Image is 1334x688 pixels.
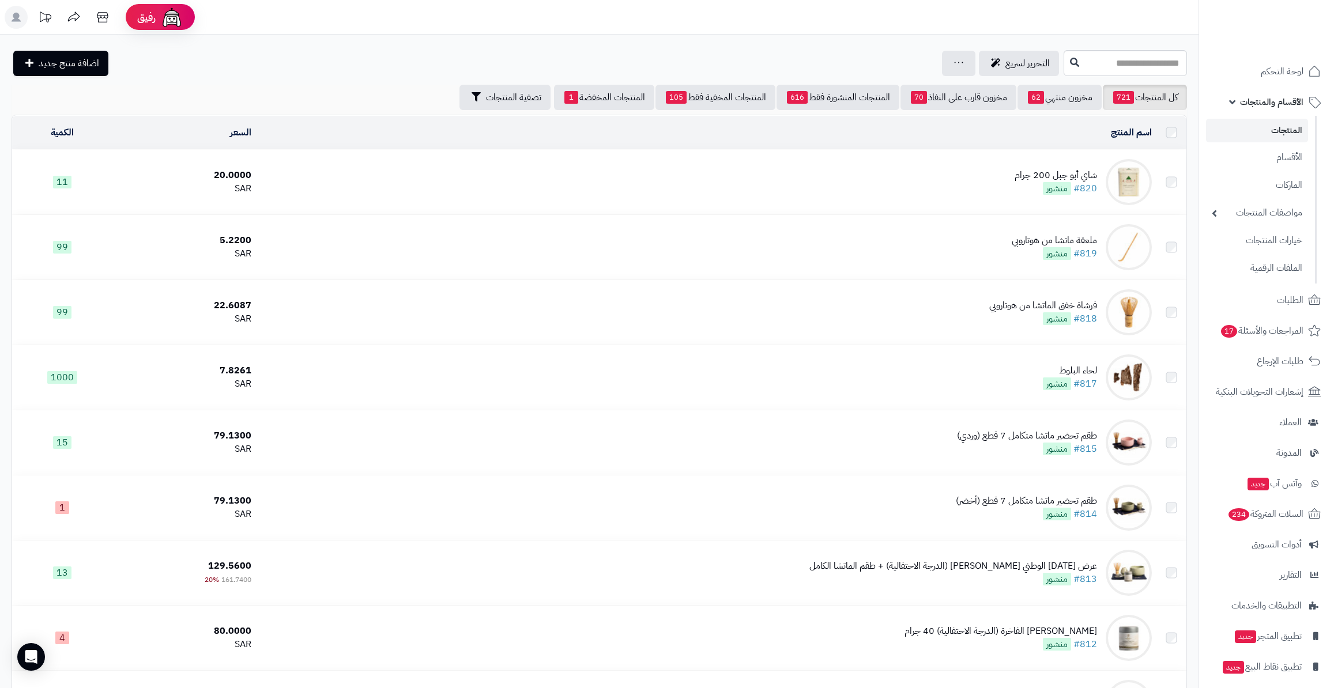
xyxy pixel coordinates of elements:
span: 99 [53,241,71,254]
a: السلات المتروكة234 [1206,500,1327,528]
div: SAR [117,508,251,521]
div: 7.8261 [117,364,251,377]
span: تصفية المنتجات [486,90,541,104]
div: SAR [117,312,251,326]
div: 20.0000 [117,169,251,182]
span: منشور [1043,182,1071,195]
div: 22.6087 [117,299,251,312]
span: أدوات التسويق [1252,536,1302,553]
img: طقم تحضير ماتشا متكامل 7 قطع (أخضر) [1106,485,1152,531]
div: SAR [117,377,251,391]
div: SAR [117,182,251,195]
a: الأقسام [1206,145,1308,170]
div: 80.0000 [117,625,251,638]
a: الماركات [1206,173,1308,198]
span: الطلبات [1277,292,1303,308]
span: منشور [1043,573,1071,585]
img: شاي أبو جبل 200 جرام [1106,159,1152,205]
div: 5.2200 [117,234,251,247]
a: السعر [230,126,251,139]
img: عرض اليوم الوطني ماتشا هوتاروبي (الدرجة الاحتفالية) + طقم الماتشا الكامل [1106,550,1152,596]
a: الطلبات [1206,286,1327,314]
a: اسم المنتج [1111,126,1152,139]
a: المنتجات المخفية فقط105 [655,85,775,110]
div: فرشاة خفق الماتشا من هوتاروبي [989,299,1097,312]
span: 1000 [47,371,77,384]
span: 20% [205,574,219,585]
div: عرض [DATE] الوطني [PERSON_NAME] (الدرجة الاحتفالية) + طقم الماتشا الكامل [809,560,1097,573]
span: منشور [1043,508,1071,520]
a: التطبيقات والخدمات [1206,592,1327,619]
a: #819 [1073,247,1097,260]
span: 17 [1220,324,1238,338]
span: العملاء [1279,414,1302,430]
a: #820 [1073,182,1097,195]
div: شاي أبو جبل 200 جرام [1015,169,1097,182]
span: منشور [1043,247,1071,260]
span: منشور [1043,377,1071,390]
a: إشعارات التحويلات البنكية [1206,378,1327,406]
div: طقم تحضير ماتشا متكامل 7 قطع (أخضر) [956,494,1097,508]
div: لحاء البلوط [1043,364,1097,377]
a: تطبيق نقاط البيعجديد [1206,653,1327,681]
a: الكمية [51,126,74,139]
span: إشعارات التحويلات البنكية [1216,384,1303,400]
a: مخزون قارب على النفاذ70 [900,85,1016,110]
span: جديد [1223,661,1244,674]
a: اضافة منتج جديد [13,51,108,76]
span: 13 [53,566,71,579]
a: المنتجات المخفضة1 [554,85,654,110]
img: فرشاة خفق الماتشا من هوتاروبي [1106,289,1152,335]
span: وآتس آب [1246,475,1302,492]
a: #813 [1073,572,1097,586]
a: خيارات المنتجات [1206,228,1308,253]
a: #812 [1073,637,1097,651]
span: منشور [1043,443,1071,455]
span: المراجعات والأسئلة [1220,323,1303,339]
div: 79.1300 [117,494,251,508]
img: ماتشا هوتاروبي الفاخرة (الدرجة الاحتفالية) 40 جرام [1106,615,1152,661]
span: لوحة التحكم [1261,63,1303,80]
span: المدونة [1276,445,1302,461]
a: #815 [1073,442,1097,456]
span: جديد [1235,630,1256,643]
div: SAR [117,247,251,260]
a: الملفات الرقمية [1206,256,1308,281]
span: 70 [911,91,927,104]
a: المراجعات والأسئلة17 [1206,317,1327,345]
a: تحديثات المنصة [31,6,59,32]
img: ai-face.png [160,6,183,29]
span: 234 [1228,508,1250,521]
div: Open Intercom Messenger [17,643,45,671]
a: #814 [1073,507,1097,521]
span: 721 [1113,91,1134,104]
a: المنتجات المنشورة فقط616 [777,85,899,110]
a: المنتجات [1206,119,1308,142]
span: 161.7400 [221,574,251,585]
span: تطبيق المتجر [1234,628,1302,644]
a: #818 [1073,312,1097,326]
img: طقم تحضير ماتشا متكامل 7 قطع (وردي) [1106,419,1152,466]
a: مواصفات المنتجات [1206,201,1308,225]
img: لحاء البلوط [1106,354,1152,400]
span: 15 [53,436,71,449]
span: 4 [55,632,69,644]
a: طلبات الإرجاع [1206,347,1327,375]
a: مخزون منتهي62 [1018,85,1102,110]
span: 1 [55,501,69,514]
span: 129.5600 [208,559,251,573]
span: تطبيق نقاط البيع [1222,659,1302,675]
span: منشور [1043,638,1071,651]
span: التقارير [1280,567,1302,583]
div: SAR [117,638,251,651]
span: 105 [666,91,687,104]
a: كل المنتجات721 [1103,85,1187,110]
a: العملاء [1206,409,1327,436]
img: logo-2.png [1256,17,1323,41]
img: ملعقة ماتشا من هوتاروبي [1106,224,1152,270]
span: جديد [1248,478,1269,490]
div: 79.1300 [117,429,251,443]
span: طلبات الإرجاع [1257,353,1303,369]
a: لوحة التحكم [1206,58,1327,85]
div: SAR [117,443,251,456]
